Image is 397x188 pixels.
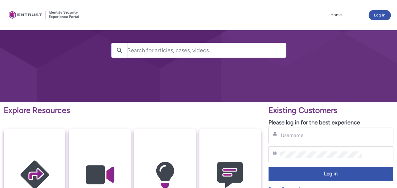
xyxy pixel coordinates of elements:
span: Log in [273,170,389,178]
button: Log in [369,10,391,20]
button: Log in [268,167,393,181]
p: Existing Customers [268,104,393,116]
input: Search for articles, cases, videos... [127,43,286,58]
button: Search [111,43,127,58]
a: Home [329,10,343,20]
input: Username [280,132,362,139]
p: Please log in for the best experience [268,118,393,127]
p: Explore Resources [4,104,261,116]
